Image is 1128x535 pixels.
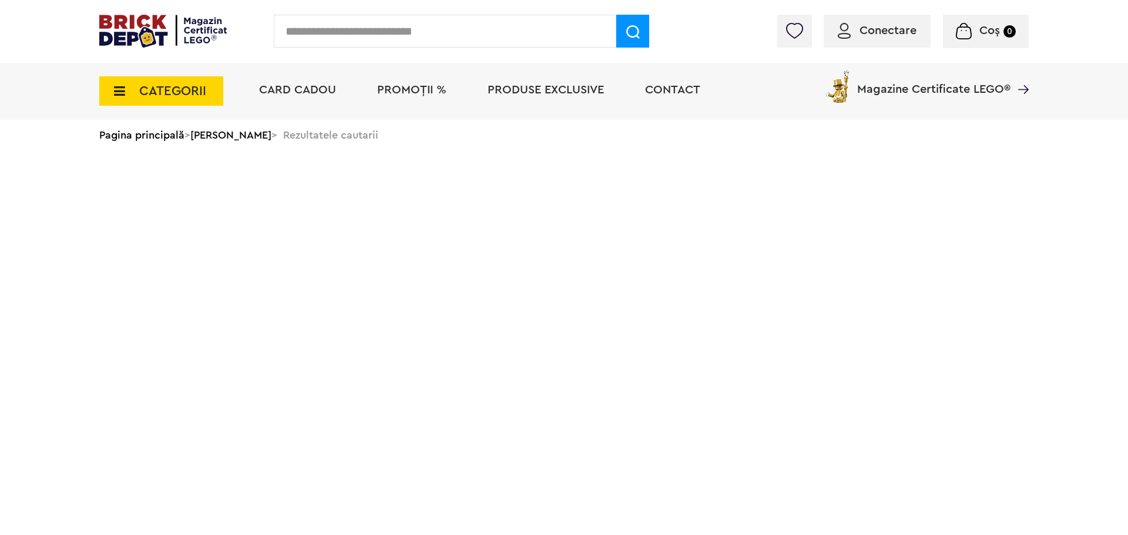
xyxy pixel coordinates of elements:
a: Card Cadou [259,84,336,96]
a: PROMOȚII % [377,84,446,96]
div: > > Rezultatele cautarii [99,120,1029,150]
span: Magazine Certificate LEGO® [857,68,1010,95]
a: Conectare [838,25,916,36]
a: Contact [645,84,700,96]
span: CATEGORII [139,85,206,97]
a: Produse exclusive [488,84,604,96]
a: Pagina principală [99,130,184,140]
span: Conectare [860,25,916,36]
small: 0 [1003,25,1016,38]
a: Magazine Certificate LEGO® [1010,68,1029,80]
span: Coș [979,25,1000,36]
a: [PERSON_NAME] [190,130,271,140]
